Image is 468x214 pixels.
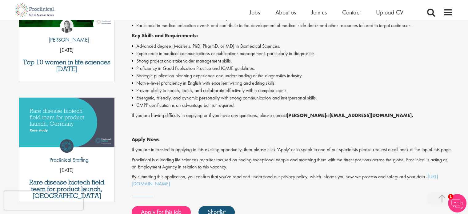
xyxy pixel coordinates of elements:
strong: Apply Now: [132,136,160,143]
a: Upload CV [376,8,403,16]
a: Proclinical Staffing Proclinical Staffing [45,139,88,167]
img: Proclinical Staffing [60,139,74,153]
strong: [PERSON_NAME] [287,112,326,119]
img: Hannah Burke [60,19,74,33]
a: Top 10 women in life sciences [DATE] [22,59,112,72]
li: Energetic, friendly, and dynamic personality with strong communication and interpersonal skills. [132,94,453,102]
li: Strong project and stakeholder management skills. [132,57,453,65]
p: By submitting this application, you confirm that you've read and understood our privacy policy, w... [132,173,453,188]
strong: [EMAIL_ADDRESS][DOMAIN_NAME]. [330,112,413,119]
span: 1 [448,194,453,199]
a: About us [275,8,296,16]
p: [PERSON_NAME] [44,36,89,44]
p: [DATE] [19,47,115,54]
iframe: reCAPTCHA [4,191,83,210]
a: Hannah Burke [PERSON_NAME] [44,19,89,47]
strong: Key Skills and Requirements: [132,32,198,39]
p: If you are having difficulty in applying or if you have any questions, please contact at [132,112,453,119]
p: Proclinical Staffing [45,156,88,164]
li: CMPP certification is an advantage but not required. [132,102,453,109]
li: Proven ability to coach, teach, and collaborate effectively within complex teams. [132,87,453,94]
img: Chatbot [448,194,466,212]
li: Native-level proficiency in English with excellent writing and editing skills. [132,79,453,87]
li: Participate in medical education events and contribute to the development of medical slide decks ... [132,22,453,29]
a: Rare disease biotech field team for product launch, [GEOGRAPHIC_DATA] [22,179,112,199]
li: Experience in medical communications or publications management, particularly in diagnostics. [132,50,453,57]
a: Contact [342,8,361,16]
a: [URL][DOMAIN_NAME] [132,173,438,187]
li: Advanced degree (Master's, PhD, PharmD, or MD) in Biomedical Sciences. [132,42,453,50]
p: If you are interested in applying to this exciting opportunity, then please click 'Apply' or to s... [132,146,453,153]
p: Proclinical is a leading life sciences recruiter focused on finding exceptional people and matchi... [132,156,453,171]
a: Join us [311,8,327,16]
li: Strategic publication planning experience and understanding of the diagnostics industry. [132,72,453,79]
a: Link to a post [19,98,115,152]
p: [DATE] [19,167,115,174]
a: Jobs [250,8,260,16]
li: Proficiency in Good Publication Practice and ICMJE guidelines. [132,65,453,72]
